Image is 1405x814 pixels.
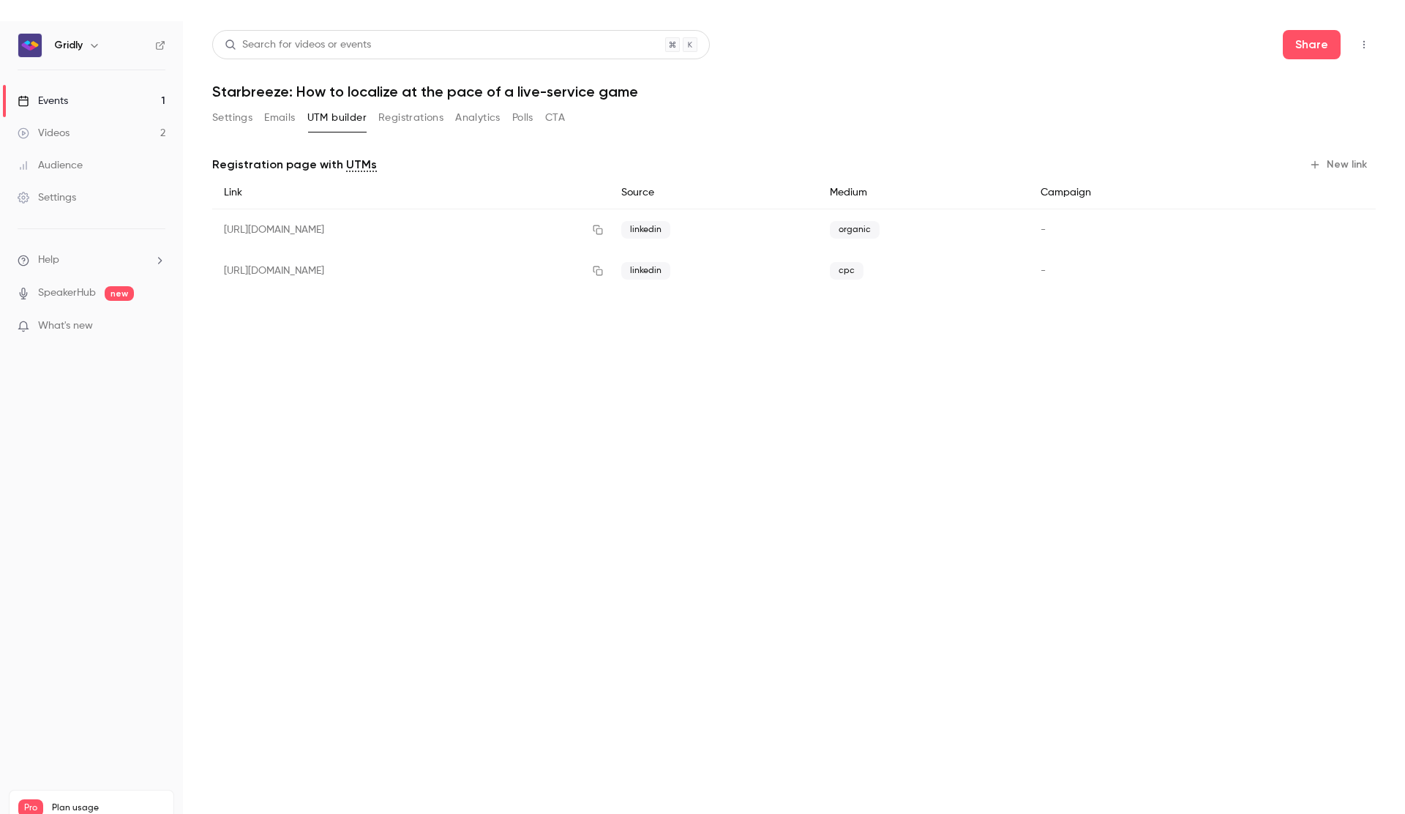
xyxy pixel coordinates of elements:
div: [URL][DOMAIN_NAME] [212,209,610,251]
span: Plan usage [52,802,165,814]
button: Analytics [455,106,501,130]
img: tab_keywords_by_traffic_grey.svg [146,85,157,97]
h6: Gridly [54,38,83,53]
a: SpeakerHub [38,285,96,301]
img: website_grey.svg [23,38,35,50]
span: linkedin [621,262,670,280]
button: New link [1303,153,1376,176]
img: Gridly [18,34,42,57]
button: CTA [545,106,565,130]
div: Domain: [DOMAIN_NAME] [38,38,161,50]
h1: Starbreeze: How to localize at the pace of a live-service game [212,83,1376,100]
div: [URL][DOMAIN_NAME] [212,250,610,291]
div: Events [18,94,68,108]
span: - [1041,266,1046,276]
button: Emails [264,106,295,130]
div: Link [212,176,610,209]
span: - [1041,225,1046,235]
li: help-dropdown-opener [18,253,165,268]
div: Medium [818,176,1029,209]
span: What's new [38,318,93,334]
div: Videos [18,126,70,141]
button: UTM builder [307,106,367,130]
button: Share [1283,30,1341,59]
span: organic [830,221,880,239]
div: Audience [18,158,83,173]
button: Settings [212,106,252,130]
div: Settings [18,190,76,205]
span: linkedin [621,221,670,239]
div: Campaign [1029,176,1241,209]
button: Polls [512,106,533,130]
div: Source [610,176,818,209]
div: Domain Overview [56,86,131,96]
div: Keywords by Traffic [162,86,247,96]
span: new [105,286,134,301]
span: cpc [830,262,863,280]
img: tab_domain_overview_orange.svg [40,85,51,97]
img: logo_orange.svg [23,23,35,35]
div: Search for videos or events [225,37,371,53]
div: v 4.0.25 [41,23,72,35]
p: Registration page with [212,156,377,173]
a: UTMs [346,156,377,173]
button: Registrations [378,106,443,130]
span: Help [38,253,59,268]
